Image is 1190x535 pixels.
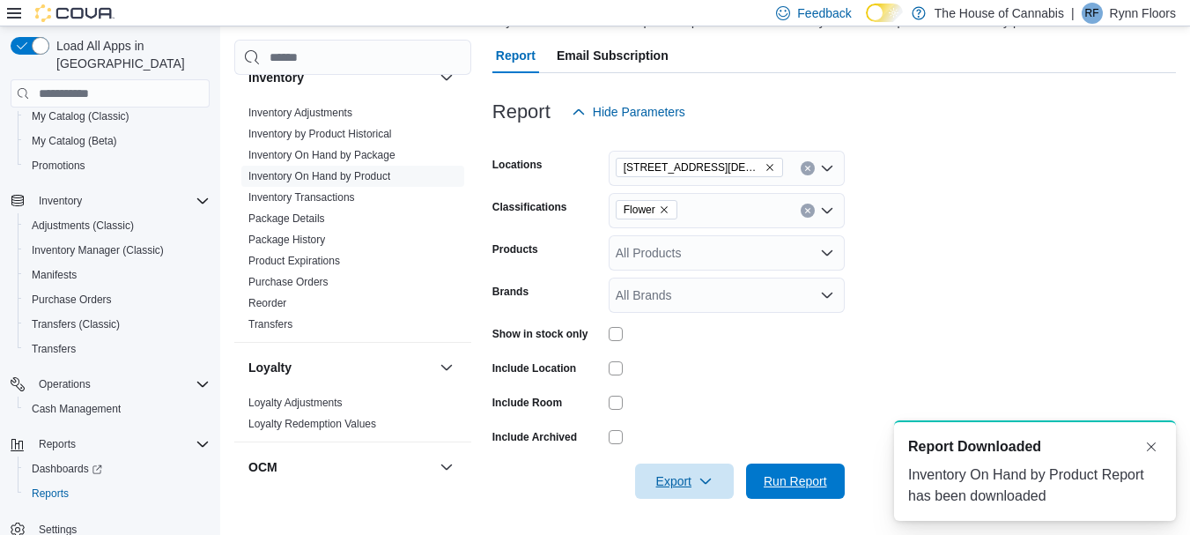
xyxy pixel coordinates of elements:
[1141,436,1162,457] button: Dismiss toast
[25,314,210,335] span: Transfers (Classic)
[248,69,432,86] button: Inventory
[25,130,124,152] a: My Catalog (Beta)
[624,159,761,176] span: [STREET_ADDRESS][DEMOGRAPHIC_DATA]
[248,417,376,431] span: Loyalty Redemption Values
[49,37,210,72] span: Load All Apps in [GEOGRAPHIC_DATA]
[25,130,210,152] span: My Catalog (Beta)
[234,102,471,342] div: Inventory
[18,213,217,238] button: Adjustments (Classic)
[18,263,217,287] button: Manifests
[4,432,217,457] button: Reports
[248,458,432,476] button: OCM
[18,312,217,337] button: Transfers (Classic)
[492,242,538,256] label: Products
[248,317,292,331] span: Transfers
[797,4,851,22] span: Feedback
[248,233,325,247] span: Package History
[248,275,329,289] span: Purchase Orders
[25,240,171,261] a: Inventory Manager (Classic)
[436,357,457,378] button: Loyalty
[492,101,551,123] h3: Report
[557,38,669,73] span: Email Subscription
[746,464,845,499] button: Run Report
[32,317,120,331] span: Transfers (Classic)
[248,107,352,119] a: Inventory Adjustments
[248,128,392,140] a: Inventory by Product Historical
[248,127,392,141] span: Inventory by Product Historical
[248,255,340,267] a: Product Expirations
[820,246,834,260] button: Open list of options
[801,204,815,218] button: Clear input
[248,418,376,430] a: Loyalty Redemption Values
[25,155,210,176] span: Promotions
[248,234,325,246] a: Package History
[801,161,815,175] button: Clear input
[248,276,329,288] a: Purchase Orders
[25,338,210,360] span: Transfers
[908,436,1162,457] div: Notification
[248,359,432,376] button: Loyalty
[32,462,102,476] span: Dashboards
[25,314,127,335] a: Transfers (Classic)
[248,254,340,268] span: Product Expirations
[248,397,343,409] a: Loyalty Adjustments
[248,149,395,161] a: Inventory On Hand by Package
[32,342,76,356] span: Transfers
[248,191,355,204] a: Inventory Transactions
[248,318,292,331] a: Transfers
[496,38,536,73] span: Report
[25,215,141,236] a: Adjustments (Classic)
[32,190,210,212] span: Inventory
[32,109,129,123] span: My Catalog (Classic)
[248,170,390,182] a: Inventory On Hand by Product
[32,243,164,257] span: Inventory Manager (Classic)
[908,464,1162,507] div: Inventory On Hand by Product Report has been downloaded
[18,397,217,421] button: Cash Management
[248,190,355,204] span: Inventory Transactions
[25,155,92,176] a: Promotions
[25,106,210,127] span: My Catalog (Classic)
[248,212,325,225] a: Package Details
[18,238,217,263] button: Inventory Manager (Classic)
[248,106,352,120] span: Inventory Adjustments
[492,327,588,341] label: Show in stock only
[820,288,834,302] button: Open list of options
[25,483,210,504] span: Reports
[18,457,217,481] a: Dashboards
[764,472,827,490] span: Run Report
[39,194,82,208] span: Inventory
[18,153,217,178] button: Promotions
[25,264,84,286] a: Manifests
[492,396,562,410] label: Include Room
[820,161,834,175] button: Open list of options
[35,4,115,22] img: Cova
[4,189,217,213] button: Inventory
[1110,3,1176,24] p: Rynn Floors
[248,148,395,162] span: Inventory On Hand by Package
[39,377,91,391] span: Operations
[616,200,677,219] span: Flower
[18,481,217,506] button: Reports
[25,398,210,420] span: Cash Management
[32,374,98,395] button: Operations
[248,296,286,310] span: Reorder
[616,158,783,177] span: 1 Church St, Unit 9 Keswick
[25,264,210,286] span: Manifests
[18,104,217,129] button: My Catalog (Classic)
[248,297,286,309] a: Reorder
[1082,3,1103,24] div: Rynn Floors
[248,69,304,86] h3: Inventory
[492,430,577,444] label: Include Archived
[39,437,76,451] span: Reports
[492,285,528,299] label: Brands
[25,458,210,479] span: Dashboards
[492,200,567,214] label: Classifications
[25,458,109,479] a: Dashboards
[646,464,723,499] span: Export
[248,169,390,183] span: Inventory On Hand by Product
[593,103,685,121] span: Hide Parameters
[492,361,576,375] label: Include Location
[32,190,89,212] button: Inventory
[659,204,669,215] button: Remove Flower from selection in this group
